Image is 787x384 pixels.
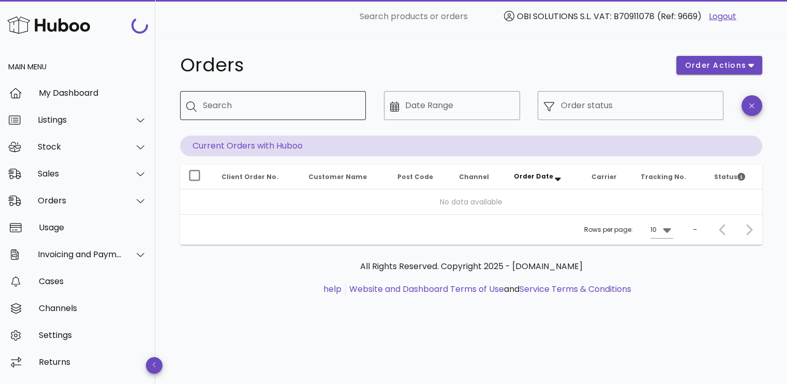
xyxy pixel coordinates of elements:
span: OBI SOLUTIONS S.L. VAT: B70911078 [517,10,655,22]
th: Status [706,165,762,189]
span: Carrier [591,172,616,181]
a: help [323,283,341,295]
td: No data available [180,189,762,214]
div: – [693,225,697,234]
a: Service Terms & Conditions [519,283,631,295]
h1: Orders [180,56,664,75]
div: 10 [650,225,657,234]
img: Huboo Logo [7,14,90,36]
span: order actions [685,60,747,71]
button: order actions [676,56,762,75]
th: Channel [451,165,506,189]
div: Sales [38,169,122,179]
a: Website and Dashboard Terms of Use [349,283,504,295]
div: Rows per page: [584,215,673,245]
th: Tracking No. [632,165,706,189]
th: Customer Name [300,165,389,189]
div: Usage [39,223,147,232]
p: Current Orders with Huboo [180,136,762,156]
span: Channel [459,172,489,181]
p: All Rights Reserved. Copyright 2025 - [DOMAIN_NAME] [188,260,754,273]
div: Invoicing and Payments [38,249,122,259]
div: Returns [39,357,147,367]
div: Orders [38,196,122,205]
span: Client Order No. [221,172,278,181]
span: Customer Name [308,172,367,181]
span: Post Code [397,172,433,181]
li: and [346,283,631,296]
div: Channels [39,303,147,313]
div: Stock [38,142,122,152]
th: Client Order No. [213,165,300,189]
span: Status [714,172,745,181]
div: 10Rows per page: [650,221,673,238]
th: Carrier [583,165,632,189]
span: (Ref: 9669) [657,10,702,22]
div: Listings [38,115,122,125]
div: My Dashboard [39,88,147,98]
a: Logout [709,10,736,23]
span: Tracking No. [641,172,686,181]
div: Settings [39,330,147,340]
div: Cases [39,276,147,286]
span: Order Date [514,172,553,181]
th: Post Code [389,165,450,189]
th: Order Date: Sorted descending. Activate to remove sorting. [506,165,583,189]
